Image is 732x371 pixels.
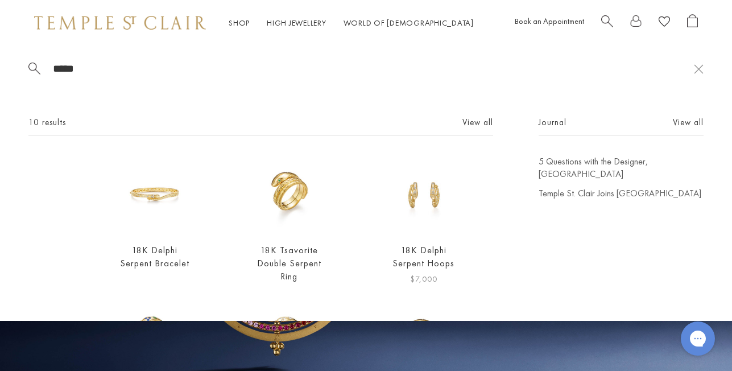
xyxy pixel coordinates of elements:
a: 18K Delphi Serpent Bracelet [120,244,189,269]
img: Temple St. Clair [34,16,206,30]
a: Open Shopping Bag [687,14,698,32]
iframe: Gorgias live chat messenger [675,318,721,360]
span: 10 results [28,116,66,130]
a: Book an Appointment [515,16,584,26]
a: ShopShop [229,18,250,28]
a: View all [673,116,704,129]
nav: Main navigation [229,16,474,30]
span: $7,000 [410,273,437,286]
a: 18K Delphi Serpent Hoops18K Delphi Serpent Hoops [385,155,462,233]
a: Temple St. Clair Joins [GEOGRAPHIC_DATA] [539,187,704,200]
a: World of [DEMOGRAPHIC_DATA]World of [DEMOGRAPHIC_DATA] [344,18,474,28]
span: Journal [539,116,566,130]
img: 18K Delphi Serpent Hoops [385,155,462,233]
a: 5 Questions with the Designer, [GEOGRAPHIC_DATA] [539,155,704,180]
a: High JewelleryHigh Jewellery [267,18,326,28]
a: 18K Delphi Serpent Bracelet18K Delphi Serpent Bracelet [116,155,193,233]
img: 18K Delphi Serpent Bracelet [116,155,193,233]
a: View all [462,116,493,129]
a: 18K Tsavorite Double Serpent Ring [257,244,321,282]
img: 18K Tsavorite Double Serpent Ring [250,155,328,233]
a: View Wishlist [659,14,670,32]
a: Search [601,14,613,32]
a: 18K Delphi Serpent Hoops [392,244,454,269]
